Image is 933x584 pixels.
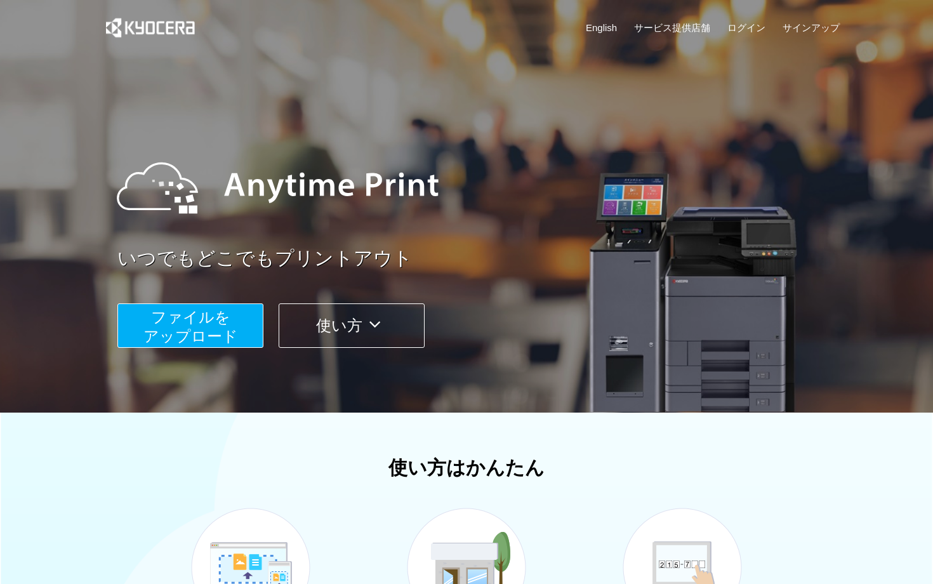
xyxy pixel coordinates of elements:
a: いつでもどこでもプリントアウト [117,245,847,272]
button: 使い方 [279,303,425,348]
a: English [586,21,617,34]
a: サービス提供店舗 [634,21,710,34]
a: サインアップ [783,21,840,34]
a: ログイン [727,21,765,34]
span: ファイルを ​​アップロード [143,309,238,345]
button: ファイルを​​アップロード [117,303,263,348]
